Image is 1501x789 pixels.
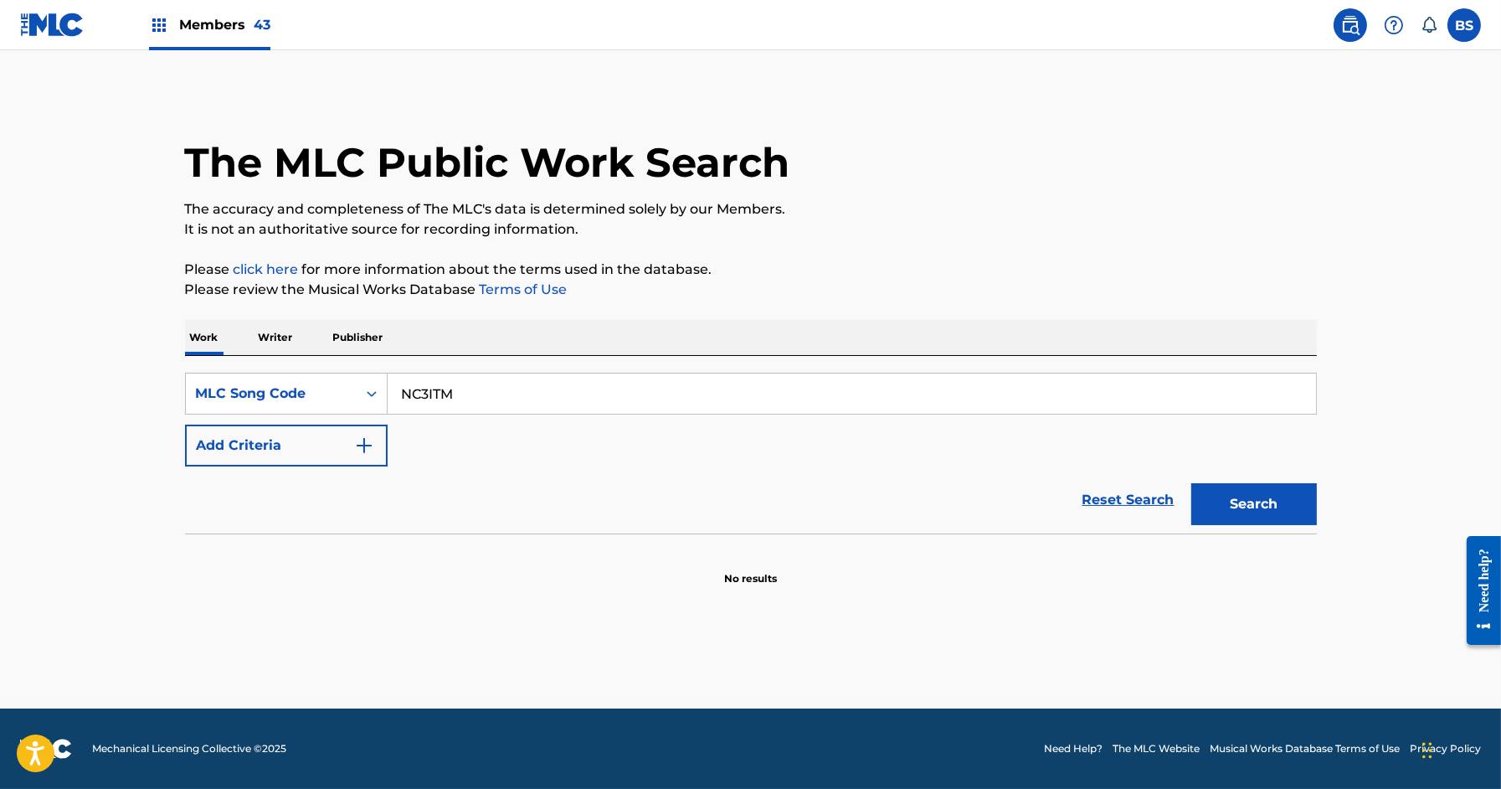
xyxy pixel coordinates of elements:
p: Please review the Musical Works Database [185,280,1317,300]
img: help [1384,15,1404,35]
a: Public Search [1334,8,1367,42]
span: Members [179,15,270,34]
form: Search Form [185,373,1317,534]
span: 43 [254,17,270,33]
div: Drag [1422,725,1432,776]
img: search [1340,15,1360,35]
a: The MLC Website [1113,741,1200,756]
div: Help [1377,8,1411,42]
p: Writer [254,320,298,355]
img: Top Rightsholders [149,15,169,35]
button: Search [1191,483,1317,525]
a: Terms of Use [476,281,568,297]
p: Work [185,320,224,355]
img: 9d2ae6d4665cec9f34b9.svg [354,436,374,456]
div: Notifications [1421,17,1437,34]
a: Reset Search [1074,482,1183,518]
img: logo [20,739,72,759]
iframe: Resource Center [1454,523,1501,657]
p: Publisher [328,320,388,355]
p: It is not an authoritative source for recording information. [185,219,1317,240]
button: Add Criteria [185,425,388,467]
div: User Menu [1447,8,1481,42]
a: Need Help? [1044,741,1103,756]
div: MLC Song Code [196,384,347,404]
a: Privacy Policy [1410,741,1481,756]
p: The accuracy and completeness of The MLC's data is determined solely by our Members. [185,199,1317,219]
p: No results [724,551,777,586]
p: Please for more information about the terms used in the database. [185,260,1317,280]
a: click here [234,261,299,277]
iframe: Chat Widget [1417,709,1501,789]
img: MLC Logo [20,13,85,37]
span: Mechanical Licensing Collective © 2025 [92,741,286,756]
h1: The MLC Public Work Search [185,137,790,188]
a: Musical Works Database Terms of Use [1210,741,1400,756]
